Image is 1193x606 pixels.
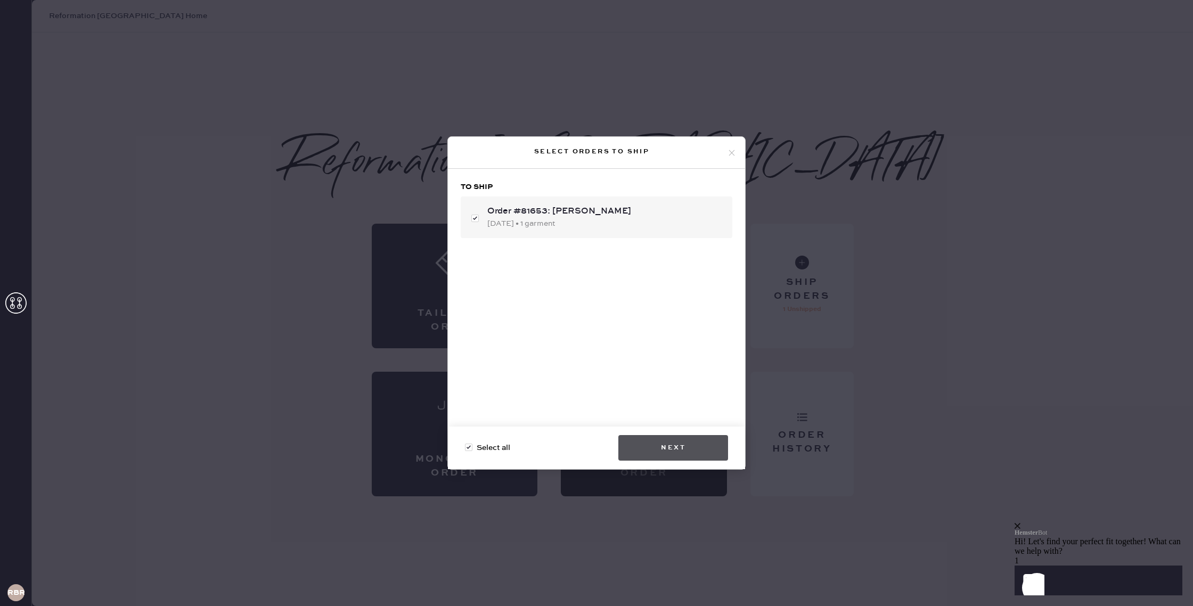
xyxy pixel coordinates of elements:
[618,435,728,461] button: Next
[1015,458,1190,604] iframe: Front Chat
[487,205,724,218] div: Order #81653: [PERSON_NAME]
[456,145,727,158] div: Select orders to ship
[461,182,732,192] h3: To ship
[487,218,724,230] div: [DATE] • 1 garment
[477,442,510,454] span: Select all
[7,589,24,596] h3: RBRA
